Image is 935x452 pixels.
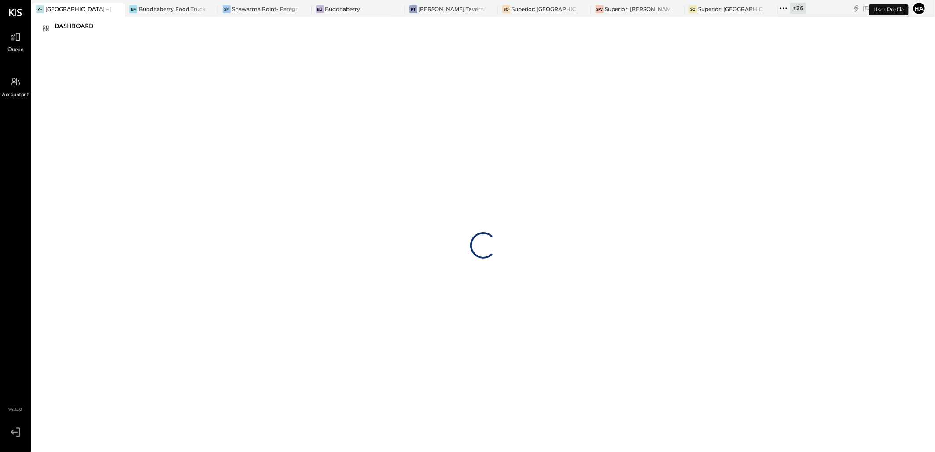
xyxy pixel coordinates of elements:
div: SO [502,5,510,13]
div: BF [129,5,137,13]
div: copy link [852,4,861,13]
div: PT [409,5,417,13]
div: Shawarma Point- Fareground [232,5,298,13]
span: Queue [7,46,24,54]
div: SC [689,5,697,13]
div: Buddhaberry [325,5,361,13]
div: SW [596,5,604,13]
div: Bu [316,5,324,13]
div: User Profile [869,4,909,15]
a: Queue [0,29,30,54]
div: Superior: [PERSON_NAME] [605,5,671,13]
div: Superior: [GEOGRAPHIC_DATA] [512,5,578,13]
div: [DATE] [863,4,910,12]
span: Accountant [2,91,29,99]
div: + 26 [790,3,806,14]
div: Superior: [GEOGRAPHIC_DATA] [698,5,765,13]
div: SP [223,5,231,13]
div: [GEOGRAPHIC_DATA] – [GEOGRAPHIC_DATA] [45,5,112,13]
a: Accountant [0,74,30,99]
div: A– [36,5,44,13]
div: Dashboard [55,20,103,34]
div: [PERSON_NAME] Tavern [419,5,484,13]
button: Ha [912,1,926,15]
div: Buddhaberry Food Truck [139,5,205,13]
